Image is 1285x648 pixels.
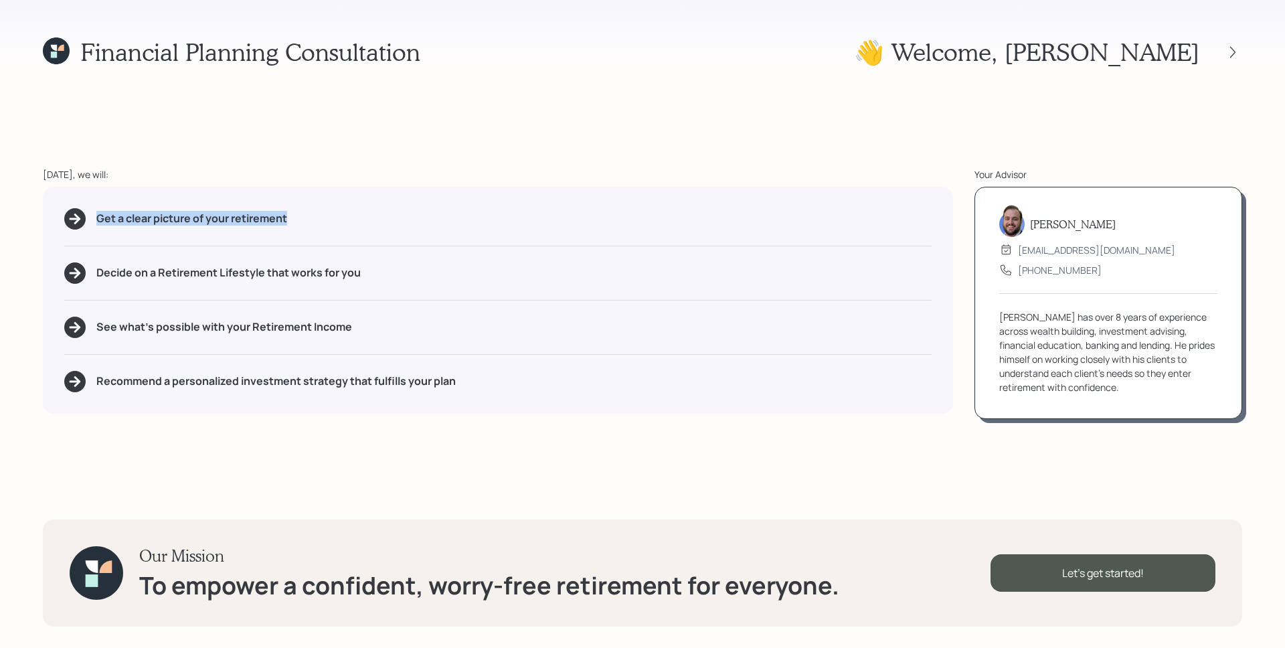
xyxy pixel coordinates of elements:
div: [EMAIL_ADDRESS][DOMAIN_NAME] [1018,243,1175,257]
h1: Financial Planning Consultation [80,37,420,66]
h5: Get a clear picture of your retirement [96,212,287,225]
h5: [PERSON_NAME] [1030,218,1116,230]
h1: To empower a confident, worry-free retirement for everyone. [139,571,839,600]
h5: Recommend a personalized investment strategy that fulfills your plan [96,375,456,388]
h3: Our Mission [139,546,839,566]
h5: See what's possible with your Retirement Income [96,321,352,333]
div: Let's get started! [991,554,1215,592]
div: [DATE], we will: [43,167,953,181]
div: [PERSON_NAME] has over 8 years of experience across wealth building, investment advising, financi... [999,310,1217,394]
h1: 👋 Welcome , [PERSON_NAME] [854,37,1199,66]
div: Your Advisor [974,167,1242,181]
div: [PHONE_NUMBER] [1018,263,1102,277]
img: james-distasi-headshot.png [999,205,1025,237]
h5: Decide on a Retirement Lifestyle that works for you [96,266,361,279]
